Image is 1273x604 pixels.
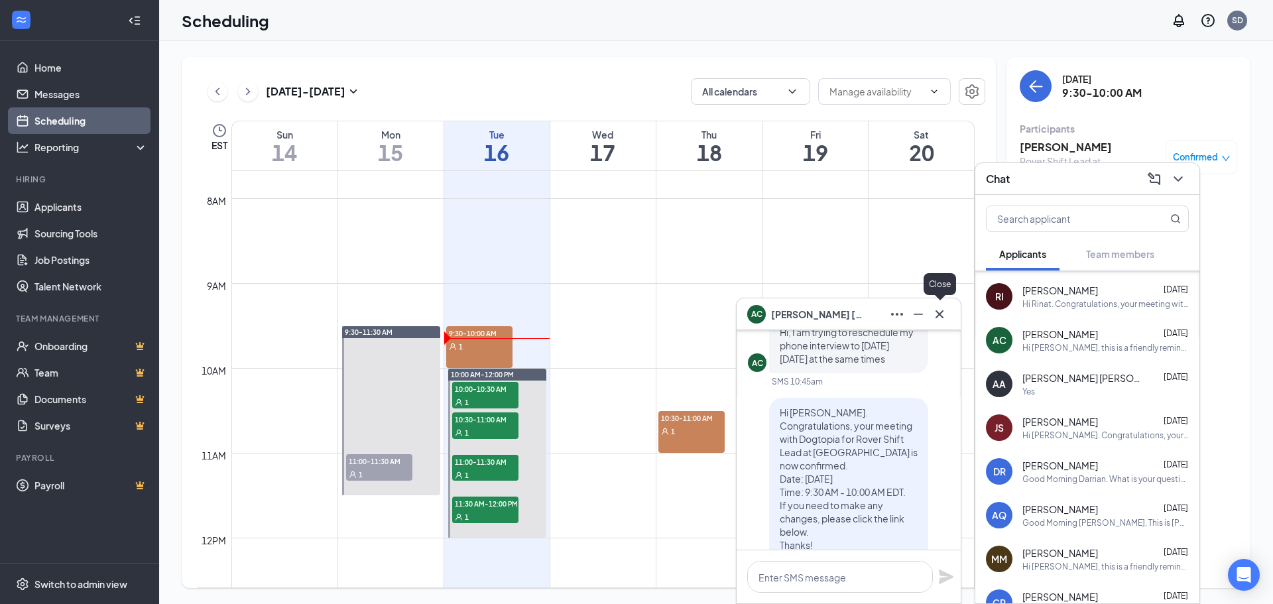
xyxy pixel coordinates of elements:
[204,194,229,208] div: 8am
[1022,386,1035,397] div: Yes
[465,471,469,480] span: 1
[349,471,357,479] svg: User
[1164,547,1188,557] span: [DATE]
[1164,591,1188,601] span: [DATE]
[908,304,929,325] button: Minimize
[182,9,269,32] h1: Scheduling
[338,128,444,141] div: Mon
[15,13,28,27] svg: WorkstreamLogo
[444,128,550,141] div: Tue
[1168,168,1189,190] button: ChevronDown
[465,398,469,407] span: 1
[16,141,29,154] svg: Analysis
[444,141,550,164] h1: 16
[762,141,868,164] h1: 19
[886,304,908,325] button: Ellipses
[232,128,337,141] div: Sun
[1164,459,1188,469] span: [DATE]
[1020,140,1159,154] h3: [PERSON_NAME]
[208,82,227,101] button: ChevronLeft
[34,247,148,273] a: Job Postings
[829,84,924,99] input: Manage availability
[1062,86,1142,100] h3: 9:30-10:00 AM
[1022,590,1098,603] span: [PERSON_NAME]
[1062,72,1142,86] div: [DATE]
[446,326,513,339] span: 9:30-10:00 AM
[1170,171,1186,187] svg: ChevronDown
[266,84,345,99] h3: [DATE] - [DATE]
[345,328,393,337] span: 9:30-11:30 AM
[455,398,463,406] svg: User
[1022,298,1189,310] div: Hi Rinat. Congratulations, your meeting with Dogtopia for Canine Coach / Playroom Attendant at [G...
[34,333,148,359] a: OnboardingCrown
[359,470,363,479] span: 1
[199,363,229,378] div: 10am
[656,141,762,164] h1: 18
[1164,416,1188,426] span: [DATE]
[1022,371,1142,385] span: [PERSON_NAME] [PERSON_NAME]
[34,577,127,591] div: Switch to admin view
[232,141,337,164] h1: 14
[34,107,148,134] a: Scheduling
[924,273,956,295] div: Close
[1144,168,1165,190] button: ComposeMessage
[661,428,669,436] svg: User
[34,273,148,300] a: Talent Network
[550,121,656,170] a: September 17, 2025
[929,304,950,325] button: Cross
[993,333,1006,347] div: AC
[455,429,463,437] svg: User
[786,85,799,98] svg: ChevronDown
[199,533,229,548] div: 12pm
[995,290,1004,303] div: RI
[232,121,337,170] a: September 14, 2025
[762,128,868,141] div: Fri
[1022,546,1098,560] span: [PERSON_NAME]
[1022,517,1189,528] div: Good Morning [PERSON_NAME], This is [PERSON_NAME]-General Manager here at [GEOGRAPHIC_DATA] of [G...
[449,343,457,351] svg: User
[762,121,868,170] a: September 19, 2025
[550,128,656,141] div: Wed
[1164,328,1188,338] span: [DATE]
[204,278,229,293] div: 9am
[465,513,469,522] span: 1
[1146,171,1162,187] svg: ComposeMessage
[338,141,444,164] h1: 15
[34,359,148,386] a: TeamCrown
[932,306,947,322] svg: Cross
[34,141,149,154] div: Reporting
[338,121,444,170] a: September 15, 2025
[452,412,518,426] span: 10:30-11:00 AM
[938,569,954,585] svg: Plane
[1022,284,1098,297] span: [PERSON_NAME]
[34,412,148,439] a: SurveysCrown
[199,448,229,463] div: 11am
[1020,154,1159,181] div: Rover Shift Lead at [GEOGRAPHIC_DATA]
[34,81,148,107] a: Messages
[780,326,914,365] span: Hi, I am trying to reschedule my phone interview to [DATE] [DATE] at the same times
[656,121,762,170] a: September 18, 2025
[1022,561,1189,572] div: Hi [PERSON_NAME], this is a friendly reminder. Please select a meeting time slot for your Canine ...
[772,376,823,387] div: SMS 10:45am
[452,455,518,468] span: 11:00-11:30 AM
[929,86,940,97] svg: ChevronDown
[346,454,412,467] span: 11:00-11:30 AM
[241,84,255,99] svg: ChevronRight
[1020,70,1052,102] button: back-button
[452,497,518,510] span: 11:30 AM-12:00 PM
[1022,430,1189,441] div: Hi [PERSON_NAME]. Congratulations, your meeting with Dogtopia for Rover Shift Lead at [GEOGRAPHIC...
[34,54,148,81] a: Home
[869,121,974,170] a: September 20, 2025
[211,84,224,99] svg: ChevronLeft
[987,206,1144,231] input: Search applicant
[691,78,810,105] button: All calendarsChevronDown
[1022,473,1189,485] div: Good Morning Darrian. What is your question?
[16,577,29,591] svg: Settings
[345,84,361,99] svg: SmallChevronDown
[212,139,227,152] span: EST
[451,370,514,379] span: 10:00 AM-12:00 PM
[16,174,145,185] div: Hiring
[993,465,1006,478] div: DR
[869,128,974,141] div: Sat
[991,552,1007,566] div: MM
